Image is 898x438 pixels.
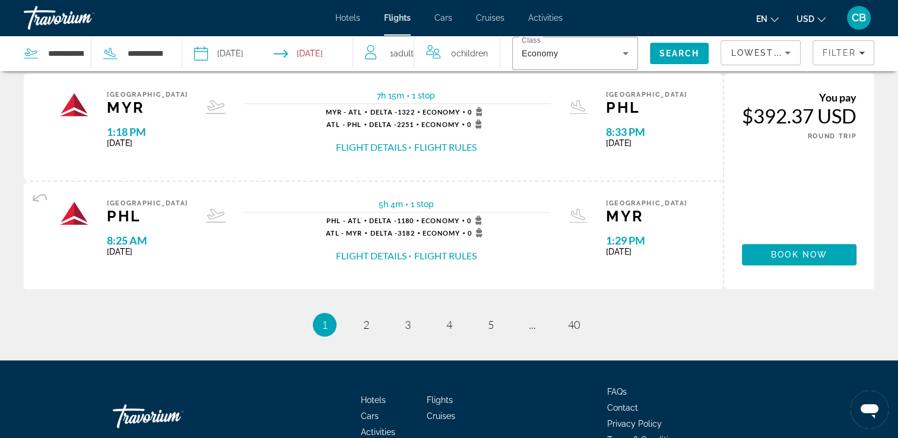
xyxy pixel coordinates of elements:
[467,215,486,225] span: 0
[405,318,411,331] span: 3
[606,99,687,116] span: PHL
[369,217,414,224] span: 1180
[434,13,452,23] a: Cars
[335,141,406,154] button: Flight Details
[843,5,874,30] button: User Menu
[384,13,411,23] a: Flights
[369,120,397,128] span: Delta -
[771,250,827,259] span: Book now
[370,229,398,237] span: Delta -
[414,141,476,154] button: Flight Rules
[113,398,231,434] a: Go Home
[522,37,541,45] mat-label: Class
[606,234,687,247] span: 1:29 PM
[797,14,814,24] span: USD
[742,91,856,104] div: You pay
[522,49,558,58] span: Economy
[335,13,360,23] a: Hotels
[851,391,889,429] iframe: Button to launch messaging window
[756,10,779,27] button: Change language
[731,48,807,58] span: Lowest Price
[379,199,403,209] span: 5h 4m
[451,45,488,62] span: 0
[326,217,361,224] span: PHL - ATL
[488,318,494,331] span: 5
[606,207,687,225] span: MYR
[659,49,700,58] span: Search
[606,125,687,138] span: 8:33 PM
[59,199,89,229] img: Airline logo
[607,403,638,412] span: Contact
[607,419,662,429] a: Privacy Policy
[353,36,500,71] button: Travelers: 1 adult, 0 children
[606,138,687,148] span: [DATE]
[742,104,856,128] div: $392.37 USD
[411,199,434,209] span: 1 stop
[468,228,486,237] span: 0
[369,120,414,128] span: 2251
[414,249,476,262] button: Flight Rules
[59,91,89,120] img: Airline logo
[423,229,461,237] span: Economy
[756,14,767,24] span: en
[813,40,874,65] button: Filters
[852,12,866,24] span: CB
[363,318,369,331] span: 2
[797,10,826,27] button: Change currency
[322,318,328,331] span: 1
[650,43,709,64] button: Search
[24,2,142,33] a: Travorium
[606,247,687,256] span: [DATE]
[370,108,414,116] span: 1322
[606,91,687,99] span: [GEOGRAPHIC_DATA]
[107,99,188,116] span: MYR
[529,318,536,331] span: ...
[361,427,395,437] a: Activities
[456,49,488,58] span: Children
[467,119,486,129] span: 0
[107,138,188,148] span: [DATE]
[427,411,455,421] a: Cruises
[476,13,504,23] a: Cruises
[274,36,323,71] button: Select return date
[107,91,188,99] span: [GEOGRAPHIC_DATA]
[107,247,188,256] span: [DATE]
[606,199,687,207] span: [GEOGRAPHIC_DATA]
[194,36,243,71] button: Select depart date
[326,108,363,116] span: MYR - ATL
[361,395,386,405] a: Hotels
[528,13,563,23] a: Activities
[361,411,379,421] a: Cars
[107,125,188,138] span: 1:18 PM
[412,91,435,100] span: 1 stop
[731,46,791,60] mat-select: Sort by
[423,108,461,116] span: Economy
[107,199,188,207] span: [GEOGRAPHIC_DATA]
[326,120,361,128] span: ATL - PHL
[607,387,627,396] a: FAQs
[335,249,406,262] button: Flight Details
[370,108,398,116] span: Delta -
[742,244,856,265] button: Book now
[808,132,857,140] span: ROUND TRIP
[107,207,188,225] span: PHL
[421,217,459,224] span: Economy
[421,120,459,128] span: Economy
[326,229,363,237] span: ATL - MYR
[394,49,414,58] span: Adult
[427,395,453,405] a: Flights
[822,48,856,58] span: Filter
[468,107,486,116] span: 0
